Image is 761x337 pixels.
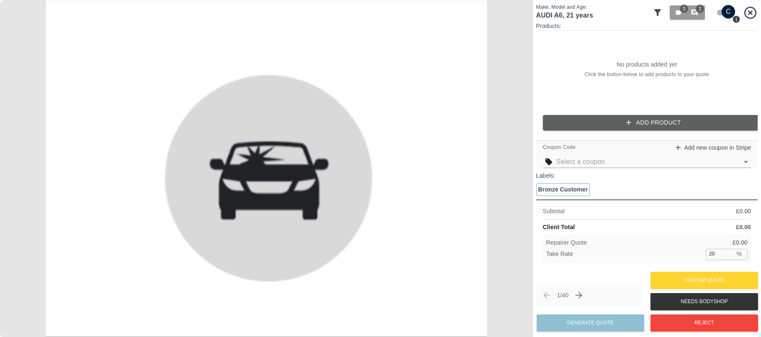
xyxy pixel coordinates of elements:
p: Subtotal [543,207,565,216]
p: Make, Model and Age: [536,3,649,11]
p: Repairer Quote [546,238,587,247]
p: Bronze Customer [538,185,588,194]
span: Coupon Code [543,143,576,152]
span: Previous claim (← or ↑) [540,288,554,302]
p: Take Rate [546,250,573,258]
svg: Press Q to switch [732,15,740,23]
span: 1 [696,5,704,13]
p: Client Total [543,223,575,232]
button: Next claim [572,288,586,302]
p: Labels: [536,171,758,180]
span: Click the button below to add products to your quote [584,71,709,79]
a: Add new coupon in Stripe [674,143,751,153]
p: Products: [536,22,758,30]
button: Reject [650,314,758,332]
span: Next/Skip claim (→ or ↓) [572,288,586,302]
button: Open [740,156,752,168]
h1: AUDI A6 , 21 years [536,11,649,20]
p: £ 0.00 [736,223,751,232]
span: 3 [680,5,688,13]
p: £ 0.00 [736,207,751,216]
p: % [736,250,742,258]
button: 31 [670,5,705,20]
button: Custom Quote [650,272,758,289]
p: 1 / 40 [557,291,569,299]
p: No products added yet [617,60,677,69]
p: £ 0.00 [733,238,748,247]
input: Select a coupon [556,156,738,168]
button: Needs Bodyshop [650,293,758,310]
